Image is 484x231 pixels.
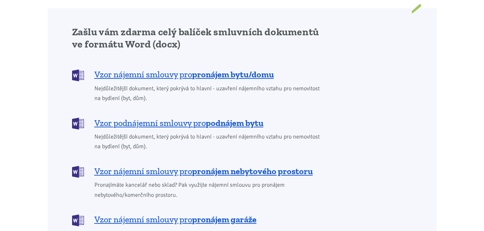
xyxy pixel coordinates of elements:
a: Vzor podnájemní smlouvy propodnájem bytu [72,117,325,129]
a: Vzor nájemní smlouvy propronájem garáže [72,214,325,226]
img: DOCX (Word) [72,118,84,130]
img: DOCX (Word) [72,166,84,178]
span: Vzor nájemní smlouvy pro [94,69,274,80]
b: pronájem nebytového prostoru [192,166,313,176]
b: pronájem garáže [192,214,257,225]
a: Vzor nájemní smlouvy propronájem bytu/domu [72,69,325,81]
span: Nejdůležitější dokument, který pokrývá to hlavní - uzavření nájemního vztahu pro nemovitost na by... [94,84,325,103]
b: pronájem bytu/domu [192,69,274,80]
span: Vzor podnájemní smlouvy pro [94,117,263,129]
span: Vzor nájemní smlouvy pro [94,214,257,225]
span: Vzor nájemní smlouvy pro [94,166,313,177]
img: DOCX (Word) [72,214,84,226]
img: DOCX (Word) [72,69,84,81]
span: Pronajímáte kancelář nebo sklad? Pak využijte nájemní smlouvu pro pronájem nebytového/komerčního ... [94,180,325,200]
h2: Zašlu vám zdarma celý balíček smluvních dokumentů ve formátu Word (docx) [72,26,325,50]
a: Vzor nájemní smlouvy propronájem nebytového prostoru [72,165,325,177]
b: podnájem bytu [206,118,263,128]
span: Nejdůležitější dokument, který pokrývá to hlavní - uzavření nájemního vztahu pro nemovitost na by... [94,132,325,151]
